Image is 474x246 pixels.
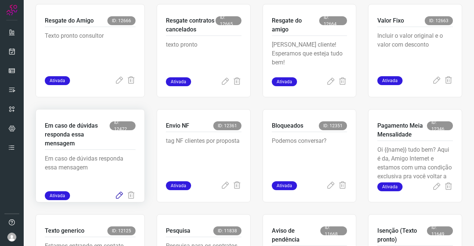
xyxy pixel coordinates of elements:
[320,226,347,235] span: ID: 11668
[272,226,320,244] p: Aviso de pendência
[110,121,136,130] span: ID: 12472
[377,182,403,191] span: Ativada
[213,226,241,235] span: ID: 11838
[166,226,190,235] p: Pesquisa
[213,121,241,130] span: ID: 12361
[377,121,427,139] p: Pagamento Meia Mensalidade
[107,16,136,25] span: ID: 12666
[425,16,453,25] span: ID: 12663
[272,181,297,190] span: Ativada
[166,77,191,86] span: Ativada
[272,121,303,130] p: Bloqueados
[45,154,136,191] p: Em caso de dúvidas responda essa mensagem
[45,191,70,200] span: Ativada
[45,31,136,68] p: Texto pronto consultor
[272,16,319,34] p: Resgate do amigo
[319,16,347,25] span: ID: 12664
[377,31,453,68] p: Incluir o valor original e o valor com desconto
[107,226,136,235] span: ID: 12125
[377,16,404,25] p: Valor Fixo
[216,16,241,25] span: ID: 12665
[166,121,189,130] p: Envio NF
[427,121,453,130] span: ID: 12346
[45,76,70,85] span: Ativada
[377,226,427,244] p: Isenção (Texto pronto)
[272,77,297,86] span: Ativada
[272,137,347,173] p: Podemos conversar?
[272,40,347,77] p: [PERSON_NAME] cliente! Esperamos que esteja tudo bem!
[45,226,84,235] p: Texto generico
[45,121,110,148] p: Em caso de dúvidas responda essa mensagem
[166,16,216,34] p: Resgate contratos cancelados
[319,121,347,130] span: ID: 12351
[166,40,241,77] p: texto pronto
[6,4,17,16] img: Logo
[7,233,16,242] img: avatar-user-boy.jpg
[377,76,403,85] span: Ativada
[166,137,241,173] p: tag NF clientes por proposta
[427,226,453,235] span: ID: 11649
[45,16,94,25] p: Resgate do Amigo
[377,145,453,182] p: Oi {{name}} tudo bem? Aqui é da, Amigo Internet e estamos com uma condição exclusiva pra você vol...
[166,181,191,190] span: Ativada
